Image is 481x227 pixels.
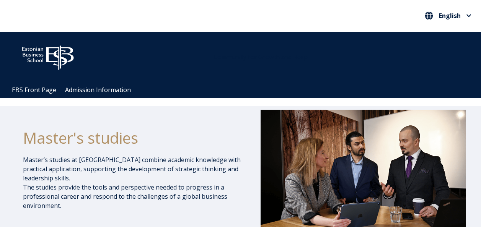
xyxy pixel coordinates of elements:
[15,39,80,72] img: ebs_logo2016_white
[23,155,243,210] p: Master’s studies at [GEOGRAPHIC_DATA] combine academic knowledge with practical application, supp...
[423,10,473,22] nav: Select your language
[65,86,131,94] a: Admission Information
[214,53,308,61] span: Community for Growth and Resp
[23,128,243,148] h1: Master's studies
[423,10,473,22] button: English
[12,86,56,94] a: EBS Front Page
[439,13,461,19] span: English
[8,82,481,98] div: Navigation Menu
